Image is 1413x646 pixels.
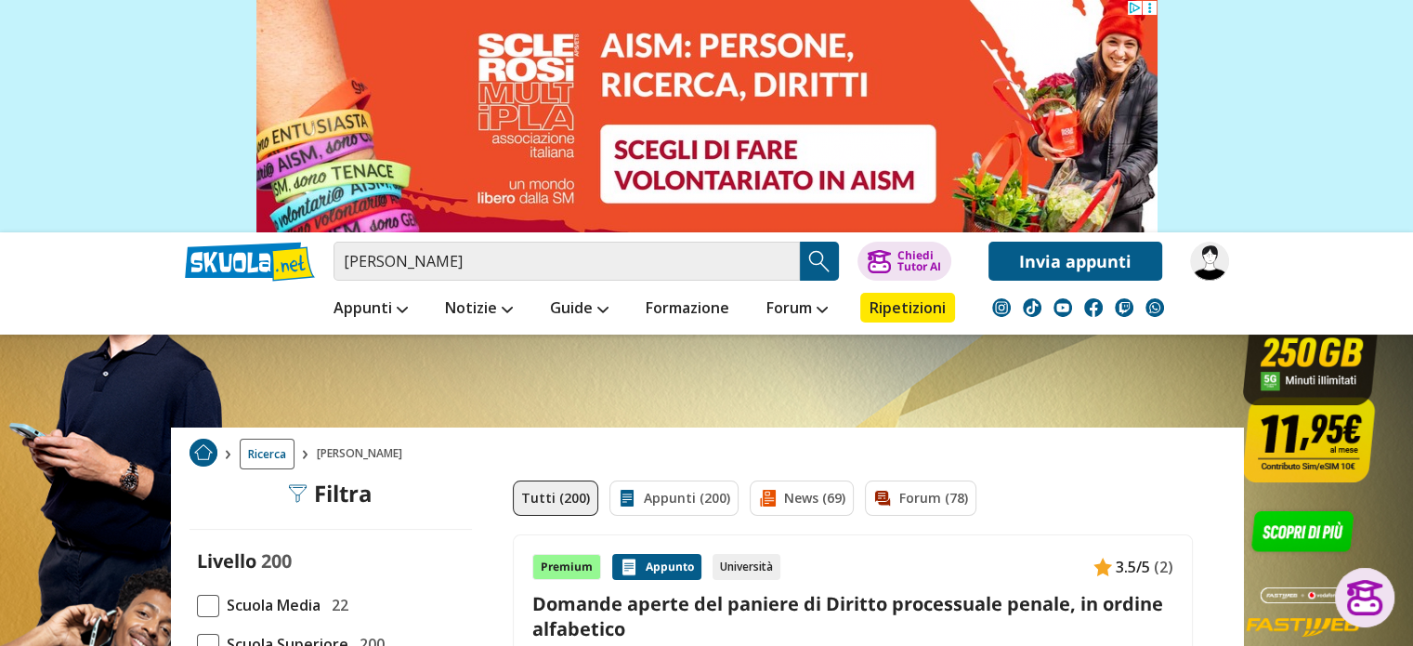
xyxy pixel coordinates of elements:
[612,554,701,580] div: Appunto
[758,489,777,508] img: News filtro contenuto
[896,250,940,272] div: Chiedi Tutor AI
[545,293,613,326] a: Guide
[190,439,217,469] a: Home
[873,489,892,508] img: Forum filtro contenuto
[988,242,1162,281] a: Invia appunti
[713,554,780,580] div: Università
[261,548,292,573] span: 200
[219,593,321,617] span: Scuola Media
[1190,242,1229,281] img: dimax95
[1154,555,1173,579] span: (2)
[288,484,307,503] img: Filtra filtri mobile
[1116,555,1150,579] span: 3.5/5
[865,481,976,516] a: Forum (78)
[197,548,256,573] label: Livello
[532,591,1173,641] a: Domande aperte del paniere di Diritto processuale penale, in ordine alfabetico
[513,481,598,516] a: Tutti (200)
[805,247,833,275] img: Cerca appunti, riassunti o versioni
[240,439,294,469] a: Ricerca
[440,293,517,326] a: Notizie
[1084,298,1103,317] img: facebook
[750,481,854,516] a: News (69)
[1145,298,1164,317] img: WhatsApp
[1053,298,1072,317] img: youtube
[762,293,832,326] a: Forum
[1023,298,1041,317] img: tiktok
[860,293,955,323] a: Ripetizioni
[609,481,739,516] a: Appunti (200)
[317,439,410,469] span: [PERSON_NAME]
[190,439,217,467] img: Home
[620,558,638,576] img: Appunti contenuto
[1115,298,1133,317] img: twitch
[618,489,636,508] img: Appunti filtro contenuto
[857,242,951,281] button: ChiediTutor AI
[324,593,348,617] span: 22
[532,554,601,580] div: Premium
[329,293,412,326] a: Appunti
[800,242,839,281] button: Search Button
[992,298,1011,317] img: instagram
[334,242,800,281] input: Cerca appunti, riassunti o versioni
[1093,558,1112,576] img: Appunti contenuto
[641,293,734,326] a: Formazione
[288,481,373,507] div: Filtra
